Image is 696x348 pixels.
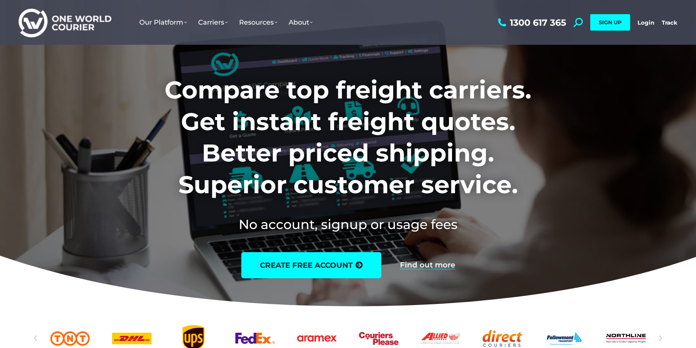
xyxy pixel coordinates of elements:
a: Find out more [400,261,455,269]
a: Our Platform [134,11,193,34]
span: SIGN UP [599,19,622,26]
h1: Compare top freight carriers. Get instant freight quotes. Better priced shipping. Superior custom... [115,74,581,200]
a: Login [638,19,654,26]
a: Track [662,19,677,26]
span: Our Platform [139,18,187,26]
a: About [283,11,318,34]
h2: No account, signup or usage fees [115,215,581,233]
img: One World Courier [19,7,111,38]
span: Resources [239,18,277,26]
span: Carriers [198,18,228,26]
a: create free account [241,252,381,278]
a: Resources [233,11,283,34]
a: SIGN UP [590,14,630,31]
a: Carriers [193,11,233,34]
a: 1300 617 365 [496,18,566,27]
span: About [289,18,313,26]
